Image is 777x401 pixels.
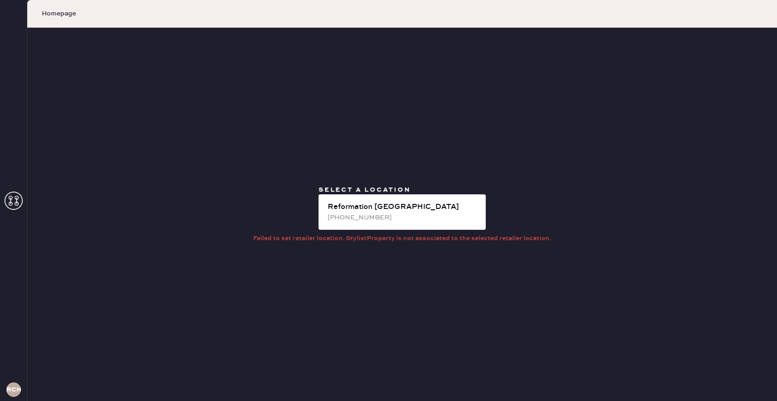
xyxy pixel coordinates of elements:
[328,202,478,213] div: Reformation [GEOGRAPHIC_DATA]
[253,233,551,243] div: Failed to set retailer location. StylistProperty is not associated to the selected retailer locat...
[328,213,478,223] div: [PHONE_NUMBER]
[734,360,773,399] iframe: Front Chat
[6,386,21,393] h3: RCHA
[42,9,76,18] span: Homepage
[319,186,411,194] span: Select a location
